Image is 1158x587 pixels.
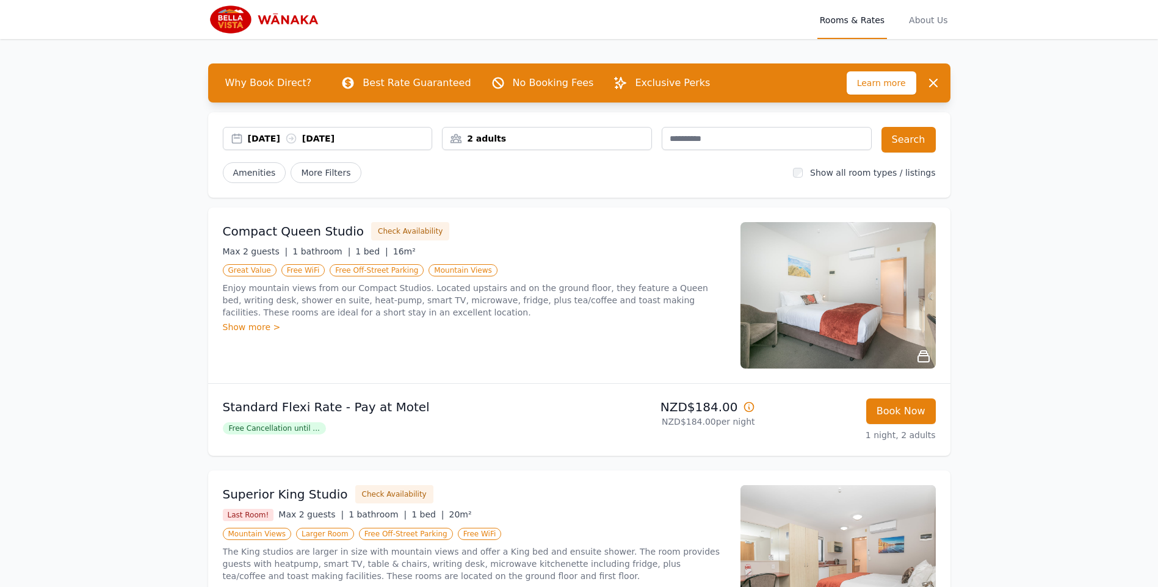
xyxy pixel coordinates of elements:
[847,71,916,95] span: Learn more
[223,546,726,582] p: The King studios are larger in size with mountain views and offer a King bed and ensuite shower. ...
[393,247,416,256] span: 16m²
[223,528,291,540] span: Mountain Views
[330,264,424,276] span: Free Off-Street Parking
[458,528,502,540] span: Free WiFi
[349,510,407,519] span: 1 bathroom |
[371,222,449,240] button: Check Availability
[281,264,325,276] span: Free WiFi
[292,247,350,256] span: 1 bathroom |
[223,486,348,503] h3: Superior King Studio
[429,264,497,276] span: Mountain Views
[635,76,710,90] p: Exclusive Perks
[765,429,936,441] p: 1 night, 2 adults
[866,398,936,424] button: Book Now
[223,422,326,434] span: Free Cancellation until ...
[411,510,444,519] span: 1 bed |
[363,76,471,90] p: Best Rate Guaranteed
[223,247,288,256] span: Max 2 guests |
[223,162,286,183] button: Amenities
[443,132,651,145] div: 2 adults
[355,247,388,256] span: 1 bed |
[449,510,472,519] span: 20m²
[584,416,755,428] p: NZD$184.00 per night
[223,398,574,416] p: Standard Flexi Rate - Pay at Motel
[223,223,364,240] h3: Compact Queen Studio
[215,71,322,95] span: Why Book Direct?
[291,162,361,183] span: More Filters
[810,168,935,178] label: Show all room types / listings
[248,132,432,145] div: [DATE] [DATE]
[223,321,726,333] div: Show more >
[513,76,594,90] p: No Booking Fees
[208,5,326,34] img: Bella Vista Wanaka
[359,528,453,540] span: Free Off-Street Parking
[223,282,726,319] p: Enjoy mountain views from our Compact Studios. Located upstairs and on the ground floor, they fea...
[881,127,936,153] button: Search
[223,509,274,521] span: Last Room!
[223,264,277,276] span: Great Value
[584,398,755,416] p: NZD$184.00
[296,528,354,540] span: Larger Room
[278,510,344,519] span: Max 2 guests |
[355,485,433,503] button: Check Availability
